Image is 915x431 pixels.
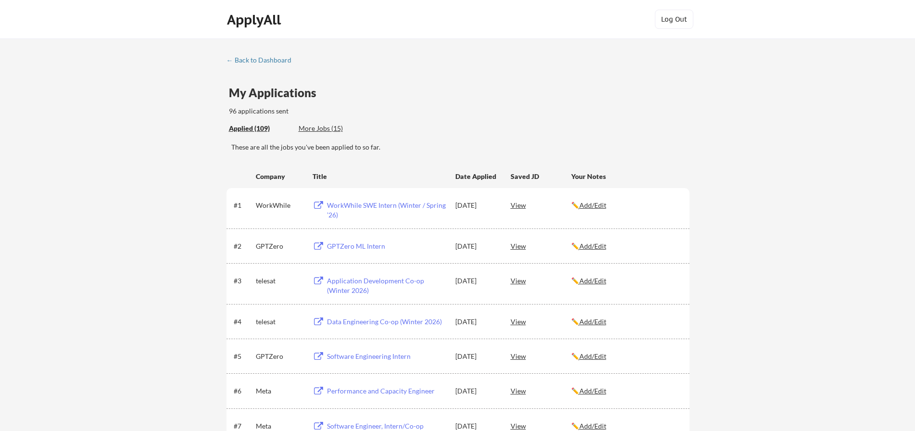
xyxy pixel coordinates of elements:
button: Log Out [655,10,693,29]
div: telesat [256,317,304,327]
div: 96 applications sent [229,106,415,116]
div: #3 [234,276,252,286]
div: More Jobs (15) [299,124,369,133]
div: #7 [234,421,252,431]
div: ✏️ [571,276,681,286]
div: GPTZero ML Intern [327,241,446,251]
div: ✏️ [571,201,681,210]
div: [DATE] [455,352,498,361]
div: ✏️ [571,317,681,327]
div: #6 [234,386,252,396]
div: Data Engineering Co-op (Winter 2026) [327,317,446,327]
div: These are all the jobs you've been applied to so far. [229,124,291,134]
u: Add/Edit [579,317,606,326]
div: Your Notes [571,172,681,181]
div: Application Development Co-op (Winter 2026) [327,276,446,295]
div: Software Engineer, Intern/Co-op [327,421,446,431]
div: These are job applications we think you'd be a good fit for, but couldn't apply you to automatica... [299,124,369,134]
div: [DATE] [455,241,498,251]
div: ✏️ [571,352,681,361]
a: ← Back to Dashboard [226,56,299,66]
div: [DATE] [455,276,498,286]
div: #5 [234,352,252,361]
div: Saved JD [511,167,571,185]
div: Title [313,172,446,181]
div: #2 [234,241,252,251]
div: Applied (109) [229,124,291,133]
div: Meta [256,421,304,431]
div: ← Back to Dashboard [226,57,299,63]
div: [DATE] [455,421,498,431]
div: View [511,382,571,399]
div: View [511,237,571,254]
u: Add/Edit [579,277,606,285]
div: These are all the jobs you've been applied to so far. [231,142,689,152]
div: GPTZero [256,241,304,251]
u: Add/Edit [579,387,606,395]
div: ApplyAll [227,12,284,28]
div: View [511,313,571,330]
div: #1 [234,201,252,210]
div: GPTZero [256,352,304,361]
u: Add/Edit [579,201,606,209]
div: Performance and Capacity Engineer [327,386,446,396]
div: [DATE] [455,386,498,396]
div: My Applications [229,87,324,99]
div: Date Applied [455,172,498,181]
div: WorkWhile SWE Intern (Winter / Spring ’26) [327,201,446,219]
div: [DATE] [455,317,498,327]
div: WorkWhile [256,201,304,210]
div: View [511,272,571,289]
u: Add/Edit [579,352,606,360]
div: ✏️ [571,241,681,251]
div: View [511,347,571,365]
div: View [511,196,571,214]
u: Add/Edit [579,422,606,430]
div: [DATE] [455,201,498,210]
div: #4 [234,317,252,327]
div: Company [256,172,304,181]
div: Meta [256,386,304,396]
div: telesat [256,276,304,286]
div: Software Engineering Intern [327,352,446,361]
u: Add/Edit [579,242,606,250]
div: ✏️ [571,386,681,396]
div: ✏️ [571,421,681,431]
